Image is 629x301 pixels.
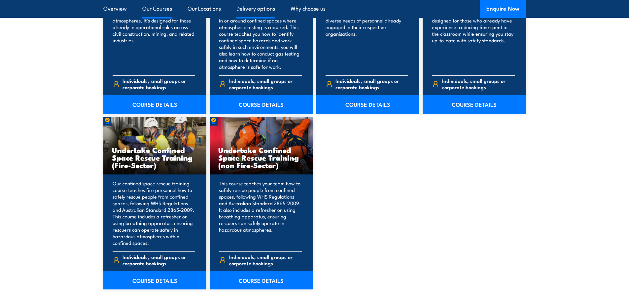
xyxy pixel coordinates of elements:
[210,95,313,114] a: COURSE DETAILS
[113,180,195,246] p: Our confined space rescue training course teaches fire personnel how to safely rescue people from...
[103,271,207,289] a: COURSE DETAILS
[219,180,302,246] p: This course teaches your team how to safely rescue people from confined spaces, following WHS Reg...
[335,78,408,90] span: Individuals, small groups or corporate bookings
[442,78,515,90] span: Individuals, small groups or corporate bookings
[423,95,526,114] a: COURSE DETAILS
[316,95,420,114] a: COURSE DETAILS
[122,254,195,266] span: Individuals, small groups or corporate bookings
[210,271,313,289] a: COURSE DETAILS
[229,78,302,90] span: Individuals, small groups or corporate bookings
[103,95,207,114] a: COURSE DETAILS
[218,146,304,169] h3: Undertake Confined Space Rescue Training (non Fire-Sector)
[229,254,302,266] span: Individuals, small groups or corporate bookings
[122,78,195,90] span: Individuals, small groups or corporate bookings
[112,146,198,169] h3: Undertake Confined Space Rescue Training (Fire-Sector)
